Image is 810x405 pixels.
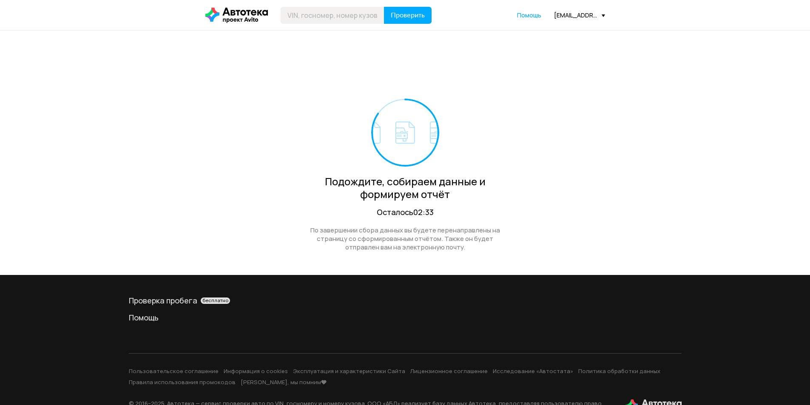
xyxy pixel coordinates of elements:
[129,312,682,323] a: Помощь
[301,226,509,252] div: По завершении сбора данных вы будете перенаправлены на страницу со сформированным отчётом. Также ...
[224,367,288,375] a: Информация о cookies
[384,7,432,24] button: Проверить
[202,297,228,303] span: бесплатно
[129,378,236,386] a: Правила использования промокодов
[301,207,509,218] div: Осталось 02:33
[493,367,573,375] a: Исследование «Автостата»
[554,11,605,19] div: [EMAIL_ADDRESS][DOMAIN_NAME]
[578,367,660,375] a: Политика обработки данных
[517,11,541,20] a: Помощь
[129,295,682,306] a: Проверка пробегабесплатно
[129,367,219,375] a: Пользовательское соглашение
[281,7,384,24] input: VIN, госномер, номер кузова
[241,378,327,386] a: [PERSON_NAME], мы помним
[517,11,541,19] span: Помощь
[301,175,509,201] div: Подождите, собираем данные и формируем отчёт
[410,367,488,375] a: Лицензионное соглашение
[293,367,405,375] a: Эксплуатация и характеристики Сайта
[129,295,682,306] div: Проверка пробега
[391,12,425,19] span: Проверить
